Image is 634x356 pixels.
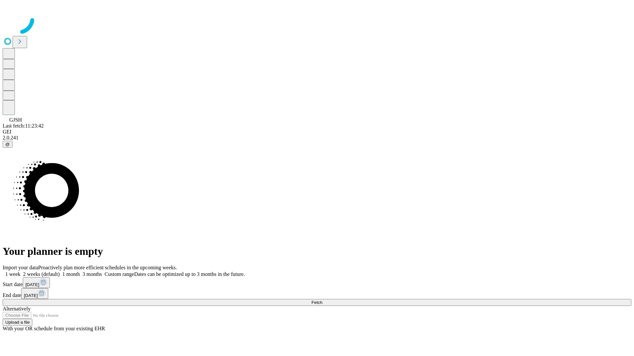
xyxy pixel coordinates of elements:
[3,326,105,331] span: With your OR schedule from your existing EHR
[3,129,631,135] div: GEI
[134,271,245,277] span: Dates can be optimized up to 3 months in the future.
[5,142,10,147] span: @
[3,277,631,288] div: Start date
[311,300,322,305] span: Fetch
[3,299,631,306] button: Fetch
[25,282,39,287] span: [DATE]
[83,271,102,277] span: 3 months
[23,271,60,277] span: 2 weeks (default)
[3,265,38,270] span: Import your data
[105,271,134,277] span: Custom range
[3,135,631,141] div: 2.0.241
[24,293,38,298] span: [DATE]
[62,271,80,277] span: 1 month
[9,117,22,123] span: GJSH
[3,306,30,311] span: Alternatively
[3,141,13,148] button: @
[38,265,177,270] span: Proactively plan more efficient schedules in the upcoming weeks.
[3,245,631,257] h1: Your planner is empty
[3,123,44,129] span: Last fetch: 11:23:42
[3,288,631,299] div: End date
[5,271,20,277] span: 1 week
[3,319,32,326] button: Upload a file
[21,288,48,299] button: [DATE]
[23,277,50,288] button: [DATE]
